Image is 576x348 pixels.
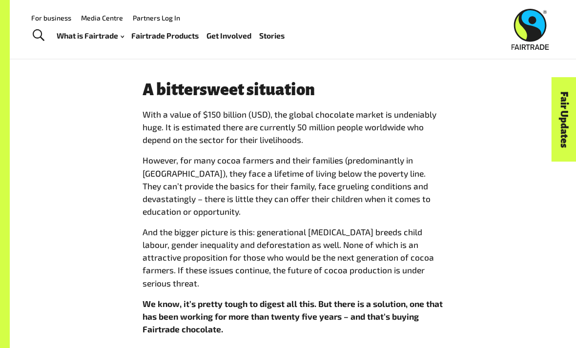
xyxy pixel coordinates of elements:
[143,299,443,334] strong: We know, it’s pretty tough to digest all this. But there is a solution, one that has been working...
[143,154,443,218] p: However, for many cocoa farmers and their families (predominantly in [GEOGRAPHIC_DATA]), they fac...
[26,23,50,48] a: Toggle Search
[131,29,199,42] a: Fairtrade Products
[133,14,180,22] a: Partners Log In
[143,225,443,289] p: And the bigger picture is this: generational [MEDICAL_DATA] breeds child labour, gender inequalit...
[143,81,443,99] h3: A bittersweet situation
[511,9,549,50] img: Fairtrade Australia New Zealand logo
[57,29,124,42] a: What is Fairtrade
[259,29,285,42] a: Stories
[81,14,123,22] a: Media Centre
[143,108,443,146] p: With a value of $150 billion (USD), the global chocolate market is undeniably huge. It is estimat...
[31,14,71,22] a: For business
[206,29,251,42] a: Get Involved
